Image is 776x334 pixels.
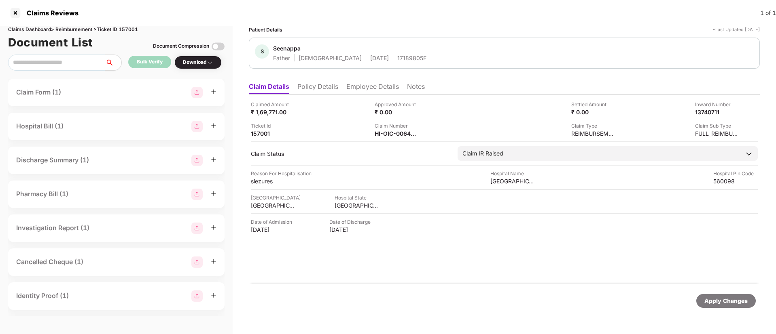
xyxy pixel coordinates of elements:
[335,202,379,209] div: [GEOGRAPHIC_DATA]
[211,258,216,264] span: plus
[211,225,216,230] span: plus
[251,218,295,226] div: Date of Admission
[211,191,216,196] span: plus
[251,101,295,108] div: Claimed Amount
[375,101,419,108] div: Approved Amount
[137,58,163,66] div: Bulk Verify
[8,34,93,51] h1: Document List
[16,291,69,301] div: Identity Proof (1)
[16,155,89,165] div: Discharge Summary (1)
[16,189,68,199] div: Pharmacy Bill (1)
[16,87,61,97] div: Claim Form (1)
[153,42,209,50] div: Document Compression
[745,150,753,158] img: downArrowIcon
[251,226,295,233] div: [DATE]
[713,177,758,185] div: 560098
[211,89,216,95] span: plus
[191,189,203,200] img: svg+xml;base64,PHN2ZyBpZD0iR3JvdXBfMjg4MTMiIGRhdGEtbmFtZT0iR3JvdXAgMjg4MTMiIHhtbG5zPSJodHRwOi8vd3...
[407,82,425,94] li: Notes
[695,130,740,137] div: FULL_REIMBURSEMENT
[105,55,122,71] button: search
[251,170,312,177] div: Reason For Hospitalisation
[329,218,374,226] div: Date of Discharge
[207,59,213,66] img: svg+xml;base64,PHN2ZyBpZD0iRHJvcGRvd24tMzJ4MzIiIHhtbG5zPSJodHRwOi8vd3d3LnczLm9yZy8yMDAwL3N2ZyIgd2...
[191,87,203,98] img: svg+xml;base64,PHN2ZyBpZD0iR3JvdXBfMjg4MTMiIGRhdGEtbmFtZT0iR3JvdXAgMjg4MTMiIHhtbG5zPSJodHRwOi8vd3...
[191,223,203,234] img: svg+xml;base64,PHN2ZyBpZD0iR3JvdXBfMjg4MTMiIGRhdGEtbmFtZT0iR3JvdXAgMjg4MTMiIHhtbG5zPSJodHRwOi8vd3...
[571,130,616,137] div: REIMBURSEMENT
[273,54,290,62] div: Father
[329,226,374,233] div: [DATE]
[299,54,362,62] div: [DEMOGRAPHIC_DATA]
[22,9,78,17] div: Claims Reviews
[183,59,213,66] div: Download
[16,121,64,131] div: Hospital Bill (1)
[211,157,216,162] span: plus
[105,59,121,66] span: search
[335,194,379,202] div: Hospital State
[211,292,216,298] span: plus
[249,82,289,94] li: Claim Details
[571,101,616,108] div: Settled Amount
[760,8,776,17] div: 1 of 1
[346,82,399,94] li: Employee Details
[273,44,301,52] div: Seenappa
[191,256,203,268] img: svg+xml;base64,PHN2ZyBpZD0iR3JvdXBfMjg4MTMiIGRhdGEtbmFtZT0iR3JvdXAgMjg4MTMiIHhtbG5zPSJodHRwOi8vd3...
[251,202,295,209] div: [GEOGRAPHIC_DATA]
[191,290,203,302] img: svg+xml;base64,PHN2ZyBpZD0iR3JvdXBfMjg4MTMiIGRhdGEtbmFtZT0iR3JvdXAgMjg4MTMiIHhtbG5zPSJodHRwOi8vd3...
[191,155,203,166] img: svg+xml;base64,PHN2ZyBpZD0iR3JvdXBfMjg4MTMiIGRhdGEtbmFtZT0iR3JvdXAgMjg4MTMiIHhtbG5zPSJodHRwOi8vd3...
[16,257,83,267] div: Cancelled Cheque (1)
[712,26,760,34] div: *Last Updated [DATE]
[255,44,269,59] div: S
[695,108,740,116] div: 13740711
[704,296,748,305] div: Apply Changes
[571,122,616,130] div: Claim Type
[490,170,535,177] div: Hospital Name
[251,122,295,130] div: Ticket Id
[297,82,338,94] li: Policy Details
[375,130,419,137] div: HI-OIC-006431338(0)
[695,122,740,130] div: Claim Sub Type
[251,150,449,158] div: Claim Status
[251,194,301,202] div: [GEOGRAPHIC_DATA]
[211,123,216,128] span: plus
[191,121,203,132] img: svg+xml;base64,PHN2ZyBpZD0iR3JvdXBfMjg4MTMiIGRhdGEtbmFtZT0iR3JvdXAgMjg4MTMiIHhtbG5zPSJodHRwOi8vd3...
[571,108,616,116] div: ₹ 0.00
[212,40,225,53] img: svg+xml;base64,PHN2ZyBpZD0iVG9nZ2xlLTMyeDMyIiB4bWxucz0iaHR0cDovL3d3dy53My5vcmcvMjAwMC9zdmciIHdpZH...
[375,108,419,116] div: ₹ 0.00
[251,108,295,116] div: ₹ 1,69,771.00
[695,101,740,108] div: Inward Number
[249,26,282,34] div: Patient Details
[397,54,426,62] div: 17189805F
[16,223,89,233] div: Investigation Report (1)
[251,177,295,185] div: siezures
[370,54,389,62] div: [DATE]
[462,149,503,158] div: Claim IR Raised
[490,177,535,185] div: [GEOGRAPHIC_DATA]
[251,130,295,137] div: 157001
[713,170,758,177] div: Hospital Pin Code
[375,122,419,130] div: Claim Number
[8,26,225,34] div: Claims Dashboard > Reimbursement > Ticket ID 157001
